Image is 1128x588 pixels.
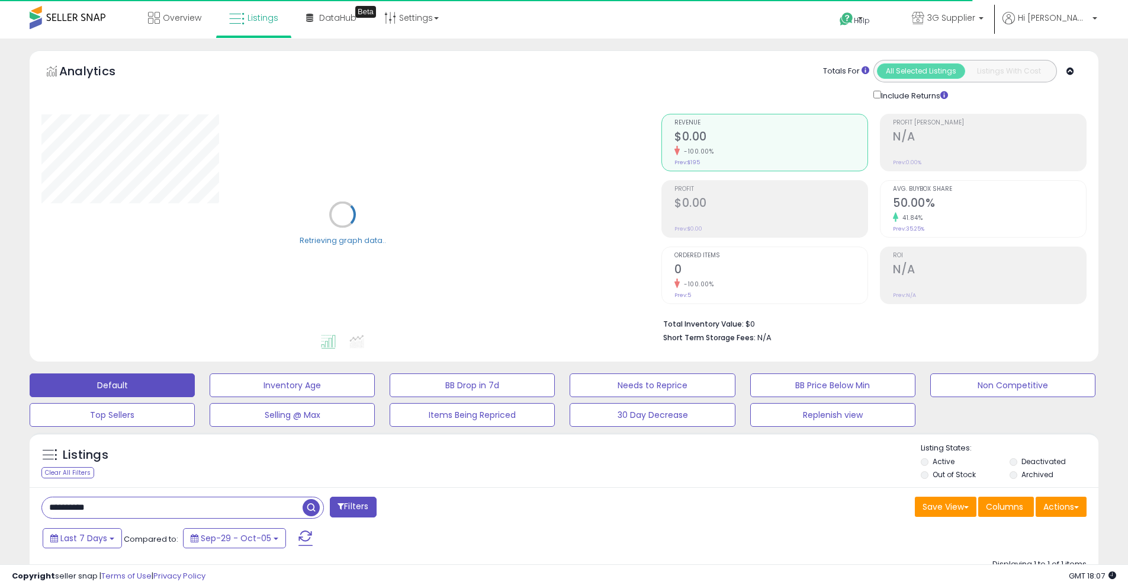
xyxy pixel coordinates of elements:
[978,497,1034,517] button: Columns
[390,373,555,397] button: BB Drop in 7d
[674,253,867,259] span: Ordered Items
[830,3,893,39] a: Help
[877,63,965,79] button: All Selected Listings
[839,12,854,27] i: Get Help
[663,319,744,329] b: Total Inventory Value:
[986,501,1023,513] span: Columns
[248,12,278,24] span: Listings
[330,497,376,517] button: Filters
[674,292,691,299] small: Prev: 5
[893,253,1086,259] span: ROI
[201,532,271,544] span: Sep-29 - Oct-05
[750,403,915,427] button: Replenish view
[1021,456,1066,466] label: Deactivated
[63,447,108,464] h5: Listings
[1021,469,1053,480] label: Archived
[865,88,962,102] div: Include Returns
[674,196,867,212] h2: $0.00
[1069,570,1116,581] span: 2025-10-13 18:07 GMT
[210,403,375,427] button: Selling @ Max
[893,130,1086,146] h2: N/A
[12,570,55,581] strong: Copyright
[663,333,756,343] b: Short Term Storage Fees:
[163,12,201,24] span: Overview
[390,403,555,427] button: Items Being Repriced
[750,373,915,397] button: BB Price Below Min
[1036,497,1087,517] button: Actions
[933,469,976,480] label: Out of Stock
[898,213,923,222] small: 41.84%
[893,225,924,232] small: Prev: 35.25%
[300,235,386,245] div: Retrieving graph data..
[210,373,375,397] button: Inventory Age
[674,130,867,146] h2: $0.00
[183,528,286,548] button: Sep-29 - Oct-05
[59,63,139,82] h5: Analytics
[41,467,94,478] div: Clear All Filters
[153,570,205,581] a: Privacy Policy
[30,403,195,427] button: Top Sellers
[1018,12,1089,24] span: Hi [PERSON_NAME]
[319,12,356,24] span: DataHub
[680,280,714,289] small: -100.00%
[124,533,178,545] span: Compared to:
[674,186,867,193] span: Profit
[674,159,700,166] small: Prev: $195
[992,559,1087,570] div: Displaying 1 to 1 of 1 items
[1002,12,1097,39] a: Hi [PERSON_NAME]
[674,120,867,126] span: Revenue
[893,120,1086,126] span: Profit [PERSON_NAME]
[60,532,107,544] span: Last 7 Days
[757,332,772,343] span: N/A
[893,292,916,299] small: Prev: N/A
[43,528,122,548] button: Last 7 Days
[30,373,195,397] button: Default
[927,12,975,24] span: 3G Supplier
[933,456,955,466] label: Active
[674,263,867,279] h2: 0
[663,316,1078,330] li: $0
[965,63,1053,79] button: Listings With Cost
[12,571,205,582] div: seller snap | |
[893,263,1086,279] h2: N/A
[101,570,152,581] a: Terms of Use
[915,497,976,517] button: Save View
[674,225,702,232] small: Prev: $0.00
[570,373,735,397] button: Needs to Reprice
[921,443,1098,454] p: Listing States:
[854,15,870,25] span: Help
[893,186,1086,193] span: Avg. Buybox Share
[570,403,735,427] button: 30 Day Decrease
[823,66,869,77] div: Totals For
[680,147,714,156] small: -100.00%
[893,196,1086,212] h2: 50.00%
[893,159,921,166] small: Prev: 0.00%
[355,6,376,18] div: Tooltip anchor
[930,373,1095,397] button: Non Competitive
